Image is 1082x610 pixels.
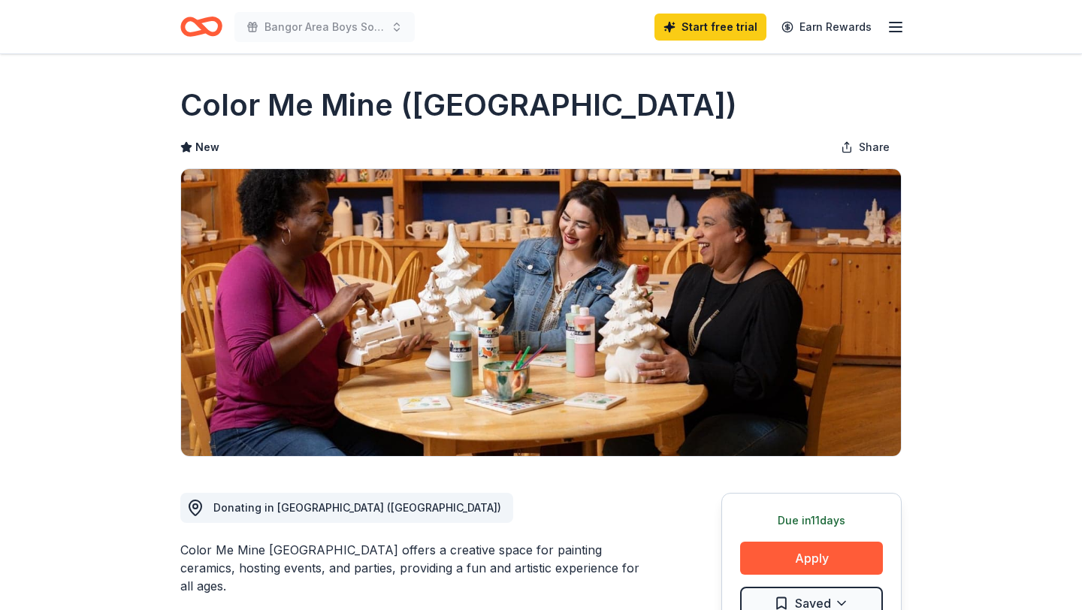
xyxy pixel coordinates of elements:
div: Due in 11 days [740,512,883,530]
span: Share [859,138,890,156]
h1: Color Me Mine ([GEOGRAPHIC_DATA]) [180,84,737,126]
img: Image for Color Me Mine (Lehigh Valley) [181,169,901,456]
span: New [195,138,219,156]
button: Share [829,132,902,162]
span: Bangor Area Boys Soccer Car Wash and Tricky Tray [264,18,385,36]
button: Bangor Area Boys Soccer Car Wash and Tricky Tray [234,12,415,42]
div: Color Me Mine [GEOGRAPHIC_DATA] offers a creative space for painting ceramics, hosting events, an... [180,541,649,595]
a: Earn Rewards [772,14,881,41]
span: Donating in [GEOGRAPHIC_DATA] ([GEOGRAPHIC_DATA]) [213,501,501,514]
a: Start free trial [654,14,766,41]
a: Home [180,9,222,44]
button: Apply [740,542,883,575]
